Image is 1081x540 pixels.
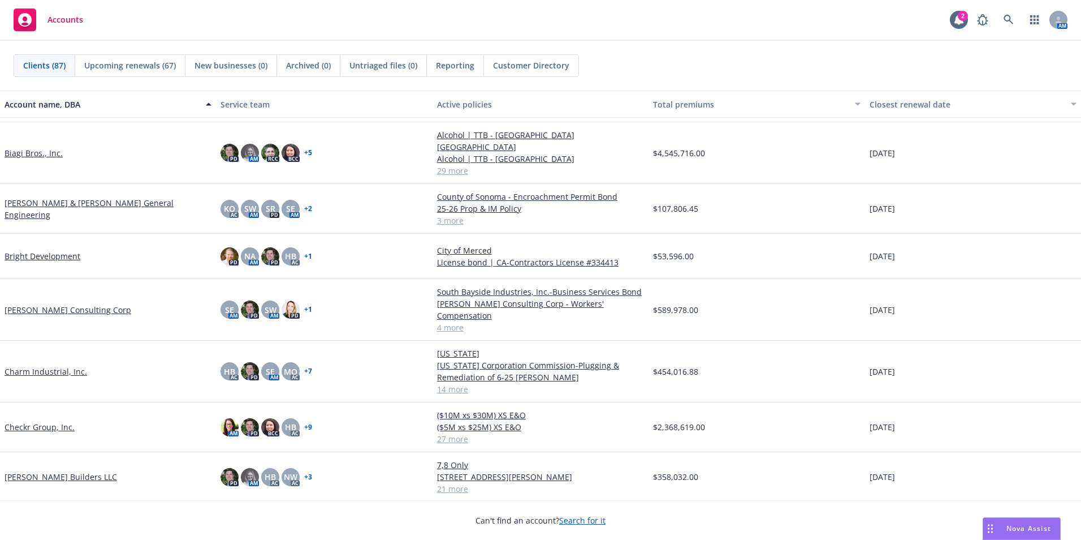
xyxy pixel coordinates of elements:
span: [DATE] [870,250,895,262]
span: Nova Assist [1006,524,1051,533]
a: + 2 [304,205,312,212]
img: photo [220,144,239,162]
a: Search for it [559,515,606,526]
a: City of Merced [437,245,644,256]
a: Checkr Group, Inc. [5,421,75,433]
a: + 5 [304,149,312,156]
img: photo [220,247,239,265]
div: Closest renewal date [870,98,1064,110]
span: SW [265,304,276,316]
a: County of Sonoma - Encroachment Permit Bond [437,191,644,203]
a: [PERSON_NAME] Consulting Corp - Workers' Compensation [437,298,644,322]
a: Report a Bug [971,8,994,31]
img: photo [261,418,279,436]
a: [US_STATE] [437,348,644,359]
span: SE [225,304,234,316]
a: 27 more [437,433,644,445]
a: 4 more [437,322,644,333]
span: Can't find an account? [475,515,606,526]
a: 21 more [437,483,644,495]
span: $53,596.00 [653,250,694,262]
span: MQ [284,366,297,378]
a: + 1 [304,253,312,260]
a: [PERSON_NAME] & [PERSON_NAME] General Engineering [5,197,211,221]
button: Closest renewal date [865,91,1081,118]
a: Search [997,8,1020,31]
span: [DATE] [870,366,895,378]
img: photo [282,144,300,162]
div: Drag to move [983,518,997,539]
span: SW [244,203,256,215]
a: Accounts [9,4,88,36]
span: [DATE] [870,304,895,316]
div: 2 [958,11,968,21]
span: Customer Directory [493,59,569,71]
a: + 7 [304,368,312,375]
span: SE [266,366,275,378]
a: + 3 [304,474,312,481]
a: License bond | CA-Contractors License #334413 [437,256,644,268]
a: 14 more [437,383,644,395]
img: photo [261,247,279,265]
span: SE [286,203,295,215]
div: Total premiums [653,98,847,110]
img: photo [220,418,239,436]
span: NW [284,471,297,483]
a: 7,8 Only [437,459,644,471]
span: [DATE] [870,203,895,215]
img: photo [241,362,259,380]
span: [DATE] [870,421,895,433]
span: SR [266,203,275,215]
a: South Bayside Industries, Inc.-Business Services Bond [437,286,644,298]
span: $454,016.88 [653,366,698,378]
span: Archived (0) [286,59,331,71]
img: photo [241,301,259,319]
span: Upcoming renewals (67) [84,59,176,71]
a: ($10M xs $30M) XS E&O [437,409,644,421]
span: NA [244,250,256,262]
span: $358,032.00 [653,471,698,483]
span: [DATE] [870,147,895,159]
a: + 9 [304,424,312,431]
span: HB [265,471,276,483]
a: 3 more [437,215,644,226]
button: Service team [216,91,432,118]
span: [DATE] [870,471,895,483]
div: Active policies [437,98,644,110]
a: 25-26 Prop & IM Policy [437,203,644,215]
span: Accounts [47,15,83,24]
span: $589,978.00 [653,304,698,316]
span: HB [285,421,296,433]
span: KO [224,203,235,215]
span: HB [285,250,296,262]
div: Service team [220,98,427,110]
span: Reporting [436,59,474,71]
a: 29 more [437,165,644,177]
a: Switch app [1023,8,1046,31]
a: [PERSON_NAME] Consulting Corp [5,304,131,316]
button: Total premiums [648,91,864,118]
img: photo [220,468,239,486]
a: Biagi Bros., Inc. [5,147,63,159]
a: Charm Industrial, Inc. [5,366,87,378]
span: $4,545,716.00 [653,147,705,159]
div: Account name, DBA [5,98,199,110]
img: photo [241,468,259,486]
span: $107,806.45 [653,203,698,215]
button: Active policies [433,91,648,118]
img: photo [261,144,279,162]
img: photo [241,418,259,436]
span: $2,368,619.00 [653,421,705,433]
a: Bright Development [5,250,80,262]
a: Alcohol | TTB - [GEOGRAPHIC_DATA] [437,153,644,165]
a: [STREET_ADDRESS][PERSON_NAME] [437,471,644,483]
button: Nova Assist [983,517,1061,540]
span: Clients (87) [23,59,66,71]
img: photo [241,144,259,162]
